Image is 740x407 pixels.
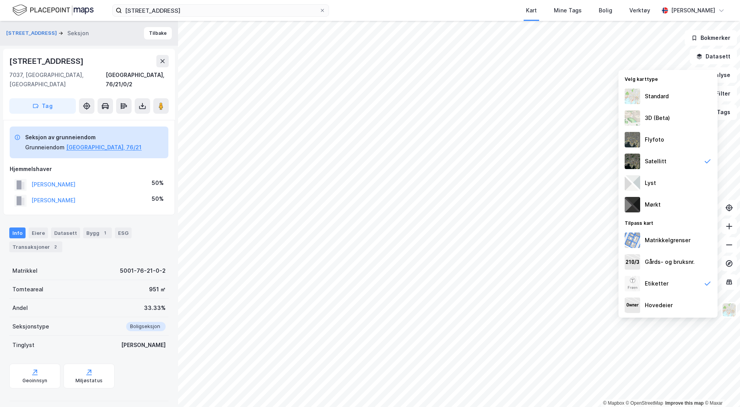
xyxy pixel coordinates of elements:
[9,98,76,114] button: Tag
[66,143,142,152] button: [GEOGRAPHIC_DATA], 76/21
[10,164,168,174] div: Hjemmelshaver
[625,132,640,147] img: Z
[12,266,38,275] div: Matrikkel
[101,229,109,237] div: 1
[685,30,737,46] button: Bokmerker
[645,135,664,144] div: Flyfoto
[12,303,28,313] div: Andel
[51,243,59,251] div: 2
[554,6,582,15] div: Mine Tags
[671,6,715,15] div: [PERSON_NAME]
[629,6,650,15] div: Verktøy
[625,110,640,126] img: Z
[645,236,690,245] div: Matrikkelgrenser
[625,154,640,169] img: 9k=
[526,6,537,15] div: Kart
[75,378,103,384] div: Miljøstatus
[144,303,166,313] div: 33.33%
[700,86,737,101] button: Filter
[645,113,670,123] div: 3D (Beta)
[645,279,668,288] div: Etiketter
[690,49,737,64] button: Datasett
[599,6,612,15] div: Bolig
[625,89,640,104] img: Z
[12,322,49,331] div: Seksjonstype
[625,175,640,191] img: luj3wr1y2y3+OchiMxRmMxRlscgabnMEmZ7DJGWxyBpucwSZnsMkZbHIGm5zBJmewyRlscgabnMEmZ7DJGWxyBpucwSZnsMkZ...
[701,370,740,407] iframe: Chat Widget
[25,143,65,152] div: Grunneiendom
[6,29,58,37] button: [STREET_ADDRESS]
[618,215,718,229] div: Tilpass kart
[12,3,94,17] img: logo.f888ab2527a4732fd821a326f86c7f29.svg
[29,227,48,238] div: Eiere
[692,67,737,83] button: Analyse
[645,157,666,166] div: Satellitt
[83,227,112,238] div: Bygg
[67,29,89,38] div: Seksjon
[665,400,704,406] a: Improve this map
[722,303,737,317] img: Z
[645,92,669,101] div: Standard
[645,257,695,267] div: Gårds- og bruksnr.
[144,27,172,39] button: Tilbake
[618,72,718,86] div: Velg karttype
[626,400,663,406] a: OpenStreetMap
[9,241,62,252] div: Transaksjoner
[625,254,640,270] img: cadastreKeys.547ab17ec502f5a4ef2b.jpeg
[645,178,656,188] div: Lyst
[645,301,673,310] div: Hovedeier
[701,104,737,120] button: Tags
[12,340,34,350] div: Tinglyst
[25,133,142,142] div: Seksjon av grunneiendom
[122,5,319,16] input: Søk på adresse, matrikkel, gårdeiere, leietakere eller personer
[625,276,640,291] img: Z
[625,233,640,248] img: cadastreBorders.cfe08de4b5ddd52a10de.jpeg
[22,378,48,384] div: Geoinnsyn
[51,227,80,238] div: Datasett
[625,197,640,212] img: nCdM7BzjoCAAAAAElFTkSuQmCC
[645,200,661,209] div: Mørkt
[12,285,43,294] div: Tomteareal
[603,400,624,406] a: Mapbox
[152,178,164,188] div: 50%
[120,266,166,275] div: 5001-76-21-0-2
[9,70,106,89] div: 7037, [GEOGRAPHIC_DATA], [GEOGRAPHIC_DATA]
[9,55,85,67] div: [STREET_ADDRESS]
[115,227,132,238] div: ESG
[106,70,169,89] div: [GEOGRAPHIC_DATA], 76/21/0/2
[701,370,740,407] div: Kontrollprogram for chat
[9,227,26,238] div: Info
[121,340,166,350] div: [PERSON_NAME]
[152,194,164,203] div: 50%
[625,298,640,313] img: majorOwner.b5e170eddb5c04bfeeff.jpeg
[149,285,166,294] div: 951 ㎡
